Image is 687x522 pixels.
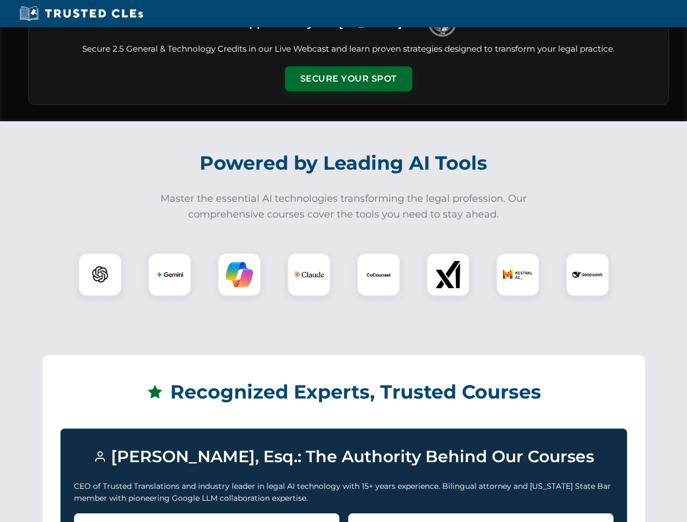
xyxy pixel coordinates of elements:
[60,373,627,411] h2: Recognized Experts, Trusted Courses
[496,253,540,296] div: Mistral AI
[435,261,462,288] img: xAI Logo
[42,144,645,182] h2: Powered by Leading AI Tools
[572,259,603,290] img: DeepSeek Logo
[285,66,412,91] button: Secure Your Spot
[16,5,146,22] img: Trusted CLEs
[153,191,534,222] p: Master the essential AI technologies transforming the legal profession. Our comprehensive courses...
[78,253,122,296] div: ChatGPT
[156,261,183,288] img: Gemini Logo
[74,480,614,505] p: CEO of Trusted Translations and industry leader in legal AI technology with 15+ years experience....
[42,43,655,55] p: Secure 2.5 General & Technology Credits in our Live Webcast and learn proven strategies designed ...
[218,253,261,296] div: Copilot
[74,442,614,471] h3: [PERSON_NAME], Esq.: The Authority Behind Our Courses
[84,259,116,290] img: ChatGPT Logo
[148,253,191,296] div: Gemini
[226,261,253,288] img: Copilot Logo
[426,253,470,296] div: xAI
[365,261,392,288] img: CoCounsel Logo
[294,259,324,290] img: Claude Logo
[503,259,533,290] img: Mistral AI Logo
[287,253,331,296] div: Claude
[566,253,609,296] div: DeepSeek
[357,253,400,296] div: CoCounsel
